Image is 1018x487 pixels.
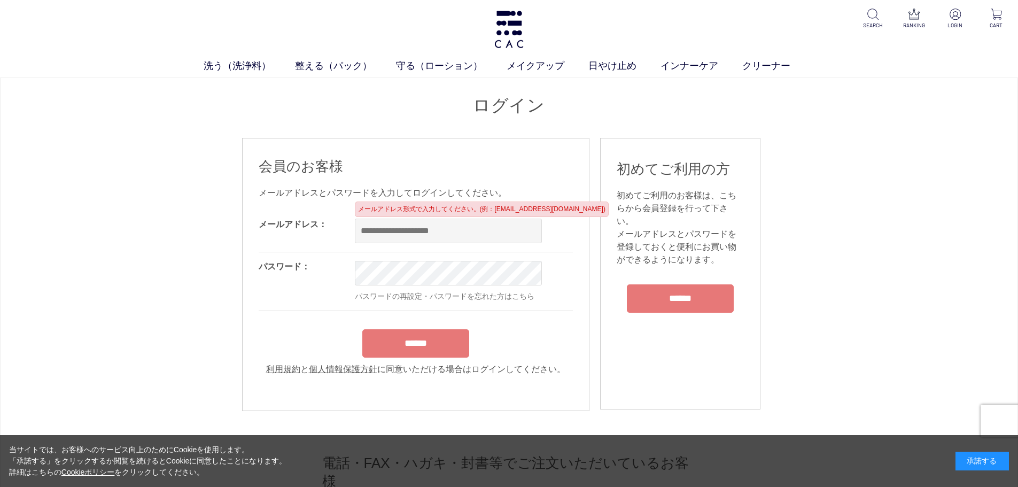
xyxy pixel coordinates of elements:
[588,59,660,73] a: 日やけ止め
[660,59,742,73] a: インナーケア
[860,9,886,29] a: SEARCH
[204,59,295,73] a: 洗う（洗浄料）
[942,21,968,29] p: LOGIN
[493,11,525,48] img: logo
[355,292,534,300] a: パスワードの再設定・パスワードを忘れた方はこちら
[983,9,1009,29] a: CART
[355,202,609,217] div: メールアドレス形式で入力してください。(例：[EMAIL_ADDRESS][DOMAIN_NAME])
[983,21,1009,29] p: CART
[295,59,396,73] a: 整える（パック）
[259,220,327,229] label: メールアドレス：
[266,365,300,374] a: 利用規約
[259,363,573,376] div: と に同意いただける場合はログインしてください。
[742,59,814,73] a: クリーナー
[396,59,507,73] a: 守る（ローション）
[61,468,115,476] a: Cookieポリシー
[617,161,730,177] span: 初めてご利用の方
[242,94,776,117] h1: ログイン
[901,9,927,29] a: RANKING
[860,21,886,29] p: SEARCH
[259,158,343,174] span: 会員のお客様
[942,9,968,29] a: LOGIN
[955,452,1009,470] div: 承諾する
[9,444,287,478] div: 当サイトでは、お客様へのサービス向上のためにCookieを使用します。 「承諾する」をクリックするか閲覧を続けるとCookieに同意したことになります。 詳細はこちらの をクリックしてください。
[259,262,310,271] label: パスワード：
[309,365,377,374] a: 個人情報保護方針
[901,21,927,29] p: RANKING
[259,187,573,199] div: メールアドレスとパスワードを入力してログインしてください。
[617,189,744,266] div: 初めてご利用のお客様は、こちらから会員登録を行って下さい。 メールアドレスとパスワードを登録しておくと便利にお買い物ができるようになります。
[507,59,588,73] a: メイクアップ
